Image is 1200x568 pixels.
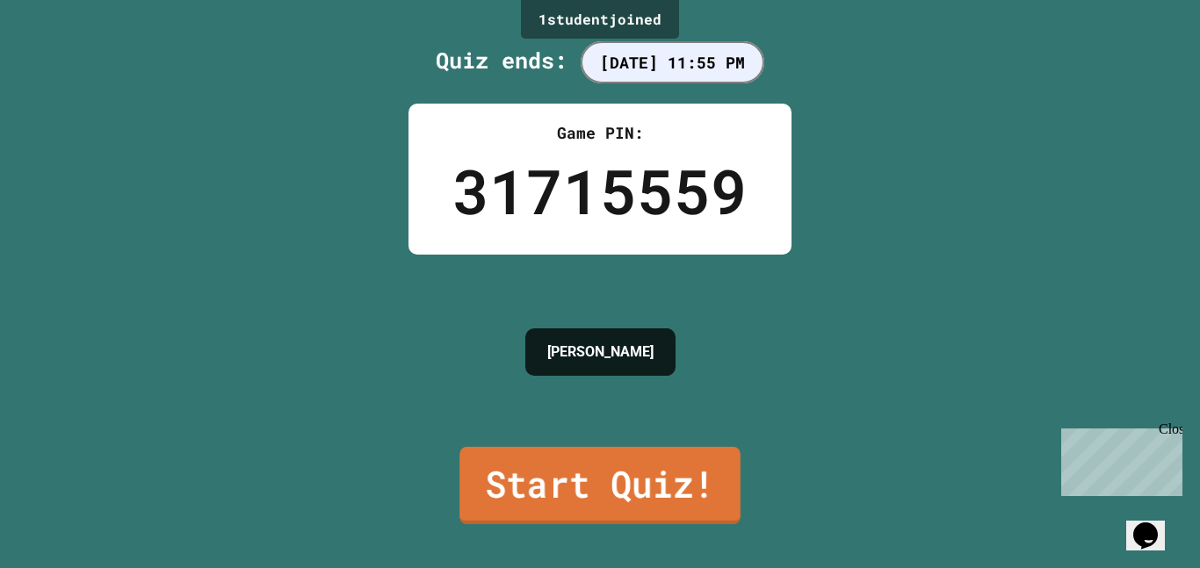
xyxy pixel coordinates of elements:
h4: [PERSON_NAME] [547,342,654,363]
iframe: chat widget [1054,421,1182,496]
div: Quiz ends: [436,44,764,77]
span: [DATE] 11:55 PM [581,41,764,83]
div: Game PIN: [452,121,748,145]
a: Start Quiz! [459,447,741,524]
div: 31715559 [452,145,748,237]
div: Chat with us now!Close [7,7,121,111]
iframe: chat widget [1126,498,1182,550]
